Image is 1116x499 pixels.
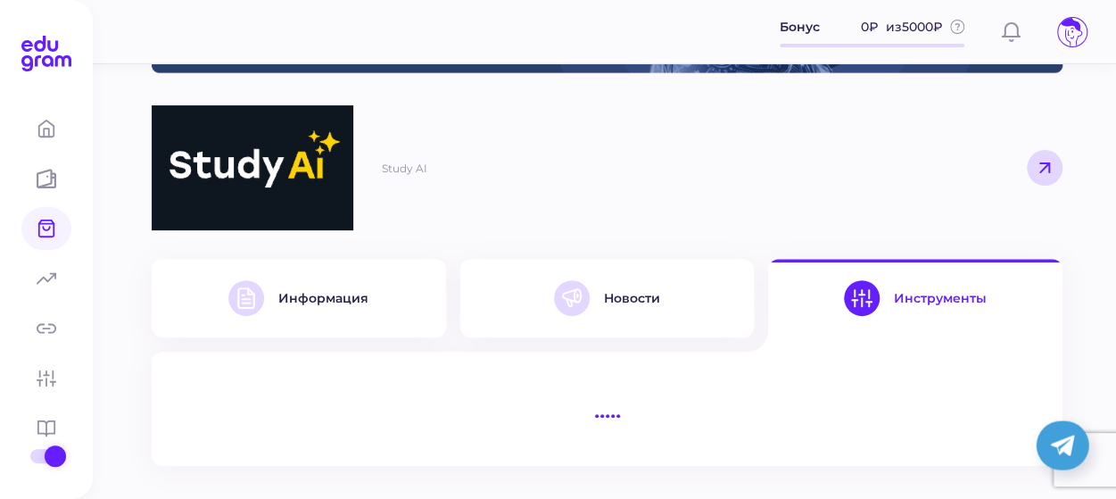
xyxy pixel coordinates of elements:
div: Инструменты [894,290,987,306]
span: 0 ₽ из 5000 ₽ [861,17,943,37]
button: Информация [152,259,446,337]
div: Информация [278,290,368,306]
div: Новости [604,290,660,306]
div: Study AI [382,162,427,175]
span: Бонус [780,17,820,37]
button: Инструменты [768,259,1062,337]
button: Новости [460,259,755,337]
